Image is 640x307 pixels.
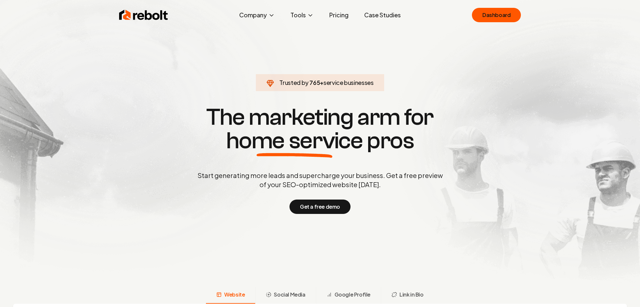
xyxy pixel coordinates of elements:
[206,287,255,304] button: Website
[323,79,374,86] span: service businesses
[234,8,280,22] button: Company
[399,291,424,299] span: Link in Bio
[285,8,319,22] button: Tools
[224,291,245,299] span: Website
[226,129,363,153] span: home service
[324,8,354,22] a: Pricing
[274,291,305,299] span: Social Media
[255,287,316,304] button: Social Media
[320,79,323,86] span: +
[359,8,406,22] a: Case Studies
[472,8,521,22] a: Dashboard
[119,8,168,22] img: Rebolt Logo
[335,291,370,299] span: Google Profile
[381,287,434,304] button: Link in Bio
[164,105,477,153] h1: The marketing arm for pros
[316,287,381,304] button: Google Profile
[196,171,444,189] p: Start generating more leads and supercharge your business. Get a free preview of your SEO-optimiz...
[309,78,320,87] span: 765
[279,79,308,86] span: Trusted by
[289,200,351,214] button: Get a free demo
